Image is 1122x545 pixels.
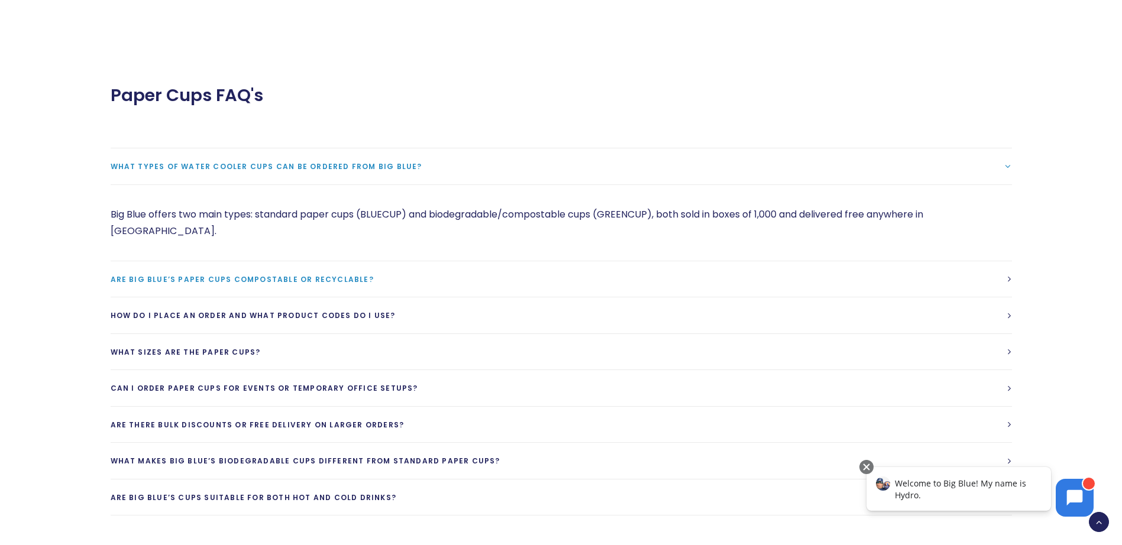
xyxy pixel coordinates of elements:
[111,347,261,357] span: What sizes are the paper cups?
[111,148,1012,184] a: What types of water cooler cups can be ordered from Big Blue?
[111,85,263,106] span: Paper Cups FAQ's
[111,407,1012,443] a: Are there bulk discounts or free delivery on larger orders?
[111,456,500,466] span: What makes Big Blue’s biodegradable cups different from standard paper cups?
[111,161,422,171] span: What types of water cooler cups can be ordered from Big Blue?
[111,310,396,320] span: How do I place an order and what product codes do I use?
[111,206,1012,239] p: Big Blue offers two main types: standard paper cups (BLUECUP) and biodegradable/compostable cups ...
[111,261,1012,297] a: Are Big Blue’s paper cups compostable or recyclable?
[111,443,1012,479] a: What makes Big Blue’s biodegradable cups different from standard paper cups?
[111,334,1012,370] a: What sizes are the paper cups?
[854,458,1105,528] iframe: Chatbot
[111,274,374,284] span: Are Big Blue’s paper cups compostable or recyclable?
[111,492,397,502] span: Are Big Blue’s cups suitable for both hot and cold drinks?
[111,297,1012,333] a: How do I place an order and what product codes do I use?
[111,420,405,430] span: Are there bulk discounts or free delivery on larger orders?
[111,479,1012,515] a: Are Big Blue’s cups suitable for both hot and cold drinks?
[111,383,418,393] span: Can I order paper cups for events or temporary office setups?
[111,370,1012,406] a: Can I order paper cups for events or temporary office setups?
